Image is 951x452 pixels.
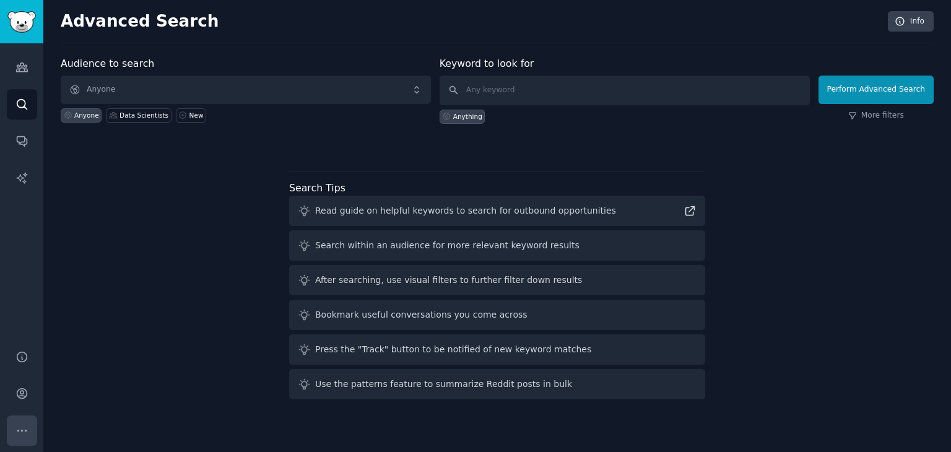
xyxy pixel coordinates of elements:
[61,76,431,104] button: Anyone
[453,112,482,121] div: Anything
[848,110,904,121] a: More filters
[315,239,580,252] div: Search within an audience for more relevant keyword results
[61,12,881,32] h2: Advanced Search
[289,182,345,194] label: Search Tips
[176,108,206,123] a: New
[74,111,99,120] div: Anyone
[440,58,534,69] label: Keyword to look for
[61,58,154,69] label: Audience to search
[315,343,591,356] div: Press the "Track" button to be notified of new keyword matches
[7,11,36,33] img: GummySearch logo
[315,204,616,217] div: Read guide on helpful keywords to search for outbound opportunities
[315,378,572,391] div: Use the patterns feature to summarize Reddit posts in bulk
[819,76,934,104] button: Perform Advanced Search
[315,308,528,321] div: Bookmark useful conversations you come across
[315,274,582,287] div: After searching, use visual filters to further filter down results
[119,111,168,120] div: Data Scientists
[888,11,934,32] a: Info
[440,76,810,105] input: Any keyword
[189,111,204,120] div: New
